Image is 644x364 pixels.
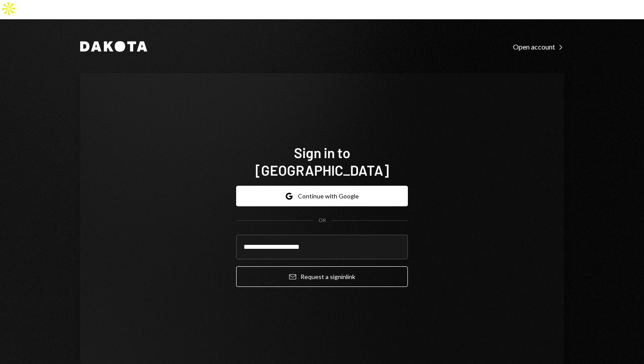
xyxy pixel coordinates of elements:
h1: Sign in to [GEOGRAPHIC_DATA] [236,144,408,179]
button: Request a signinlink [236,266,408,287]
button: Continue with Google [236,186,408,206]
div: OR [318,217,326,224]
a: Open account [513,42,564,51]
